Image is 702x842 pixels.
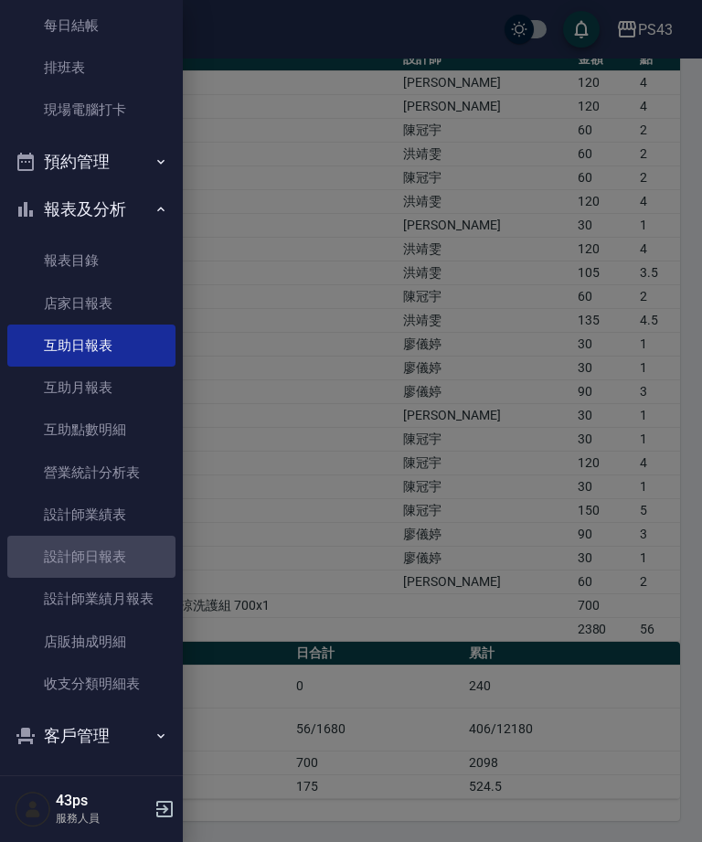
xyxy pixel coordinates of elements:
button: 報表及分析 [7,186,175,233]
a: 互助月報表 [7,367,175,409]
a: 互助點數明細 [7,409,175,451]
a: 設計師日報表 [7,536,175,578]
a: 店販抽成明細 [7,621,175,663]
a: 設計師業績月報表 [7,578,175,620]
button: 預約管理 [7,138,175,186]
a: 營業統計分析表 [7,452,175,494]
h5: 43ps [56,792,149,810]
a: 現場電腦打卡 [7,89,175,131]
a: 收支分類明細表 [7,663,175,705]
a: 互助日報表 [7,325,175,367]
img: Person [15,791,51,827]
a: 設計師業績表 [7,494,175,536]
a: 店家日報表 [7,282,175,325]
a: 每日結帳 [7,5,175,47]
a: 排班表 [7,47,175,89]
button: 客戶管理 [7,712,175,760]
a: 報表目錄 [7,240,175,282]
p: 服務人員 [56,810,149,826]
